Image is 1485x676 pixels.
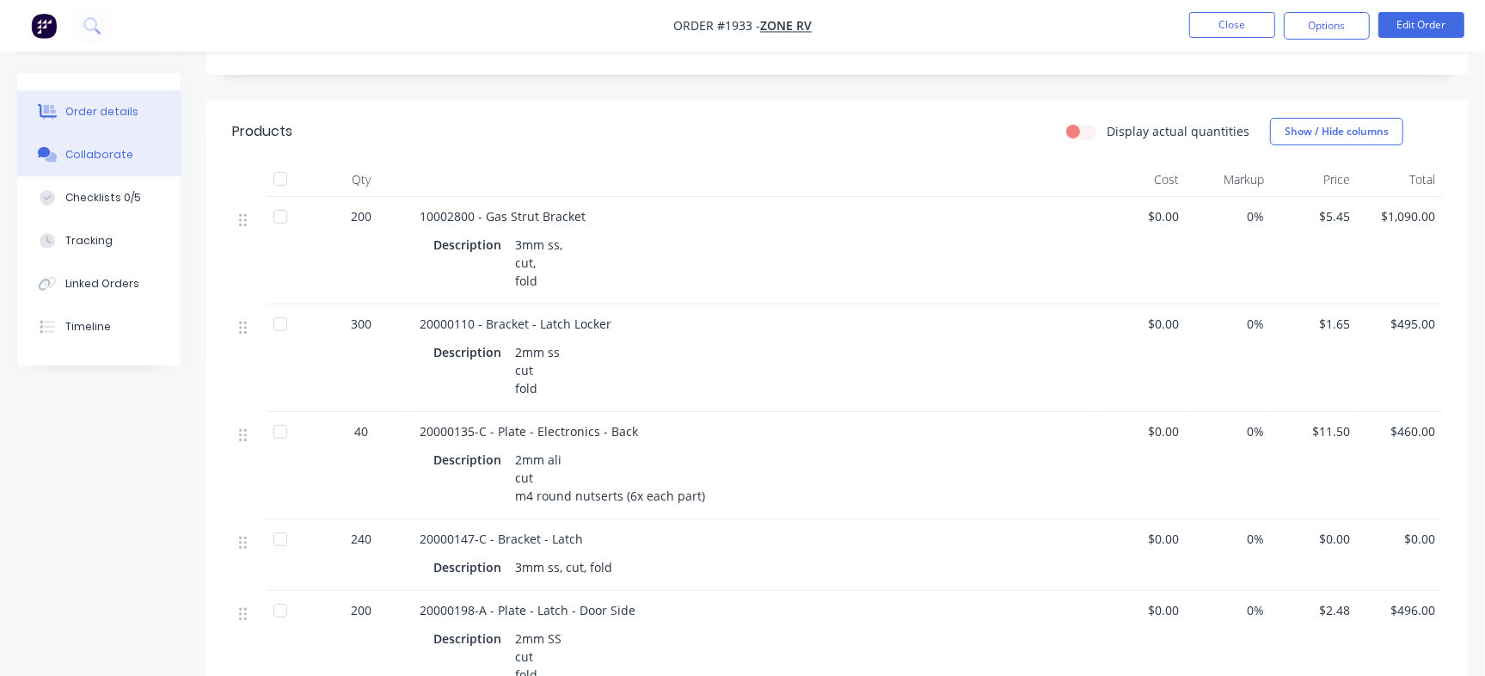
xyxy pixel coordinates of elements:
[1272,163,1357,197] div: Price
[65,104,138,120] div: Order details
[351,207,371,225] span: 200
[1193,601,1264,619] span: 0%
[1193,422,1264,440] span: 0%
[508,340,567,401] div: 2mm ss cut fold
[508,447,712,508] div: 2mm ali cut m4 round nutserts (6x each part)
[1108,422,1179,440] span: $0.00
[420,531,583,547] span: 20000147-C - Bracket - Latch
[508,555,619,580] div: 3mm ss, cut, fold
[760,18,812,34] a: Zone RV
[17,305,181,348] button: Timeline
[1193,530,1264,548] span: 0%
[65,147,133,163] div: Collaborate
[65,190,141,206] div: Checklists 0/5
[1101,163,1186,197] div: Cost
[1284,12,1370,40] button: Options
[1108,207,1179,225] span: $0.00
[1364,601,1435,619] span: $496.00
[65,276,139,292] div: Linked Orders
[420,423,638,439] span: 20000135-C - Plate - Electronics - Back
[1108,315,1179,333] span: $0.00
[1279,422,1350,440] span: $11.50
[1108,530,1179,548] span: $0.00
[1193,207,1264,225] span: 0%
[508,232,569,293] div: 3mm ss, cut, fold
[1279,601,1350,619] span: $2.48
[17,133,181,176] button: Collaborate
[354,422,368,440] span: 40
[17,176,181,219] button: Checklists 0/5
[65,319,111,335] div: Timeline
[232,121,292,142] div: Products
[1364,530,1435,548] span: $0.00
[1364,207,1435,225] span: $1,090.00
[1364,422,1435,440] span: $460.00
[1193,315,1264,333] span: 0%
[1364,315,1435,333] span: $495.00
[1189,12,1275,38] button: Close
[1378,12,1464,38] button: Edit Order
[351,530,371,548] span: 240
[673,18,760,34] span: Order #1933 -
[1108,601,1179,619] span: $0.00
[433,555,508,580] div: Description
[1357,163,1442,197] div: Total
[1186,163,1271,197] div: Markup
[1107,122,1249,140] label: Display actual quantities
[351,315,371,333] span: 300
[17,90,181,133] button: Order details
[310,163,413,197] div: Qty
[17,219,181,262] button: Tracking
[351,601,371,619] span: 200
[433,447,508,472] div: Description
[31,13,57,39] img: Factory
[1279,315,1350,333] span: $1.65
[420,316,611,332] span: 20000110 - Bracket - Latch Locker
[420,208,586,224] span: 10002800 - Gas Strut Bracket
[433,626,508,651] div: Description
[1279,530,1350,548] span: $0.00
[420,602,635,618] span: 20000198-A - Plate - Latch - Door Side
[433,340,508,365] div: Description
[1279,207,1350,225] span: $5.45
[65,233,113,249] div: Tracking
[17,262,181,305] button: Linked Orders
[1270,118,1403,145] button: Show / Hide columns
[433,232,508,257] div: Description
